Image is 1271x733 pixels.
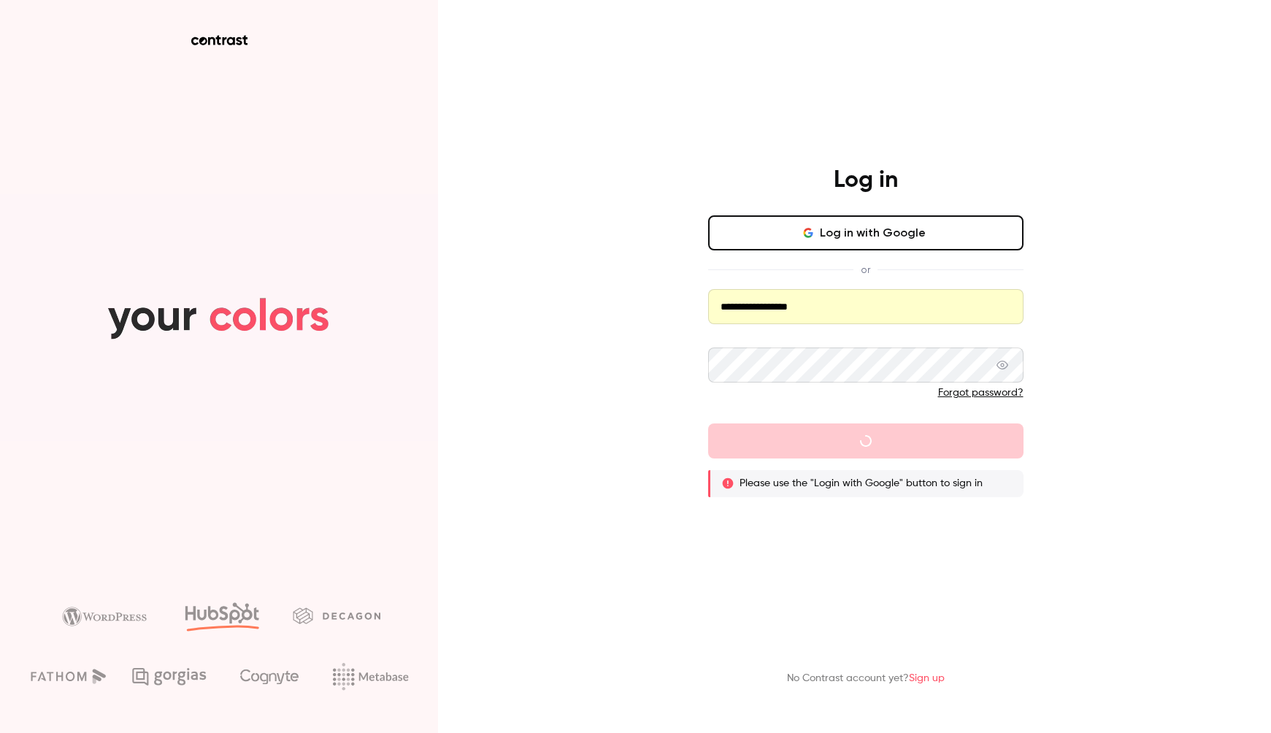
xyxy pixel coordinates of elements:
img: decagon [293,607,380,623]
p: Please use the "Login with Google" button to sign in [740,476,983,491]
p: No Contrast account yet? [787,671,945,686]
h4: Log in [834,166,898,195]
a: Forgot password? [938,388,1024,398]
button: Log in with Google [708,215,1024,250]
a: Sign up [909,673,945,683]
span: or [853,262,878,277]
